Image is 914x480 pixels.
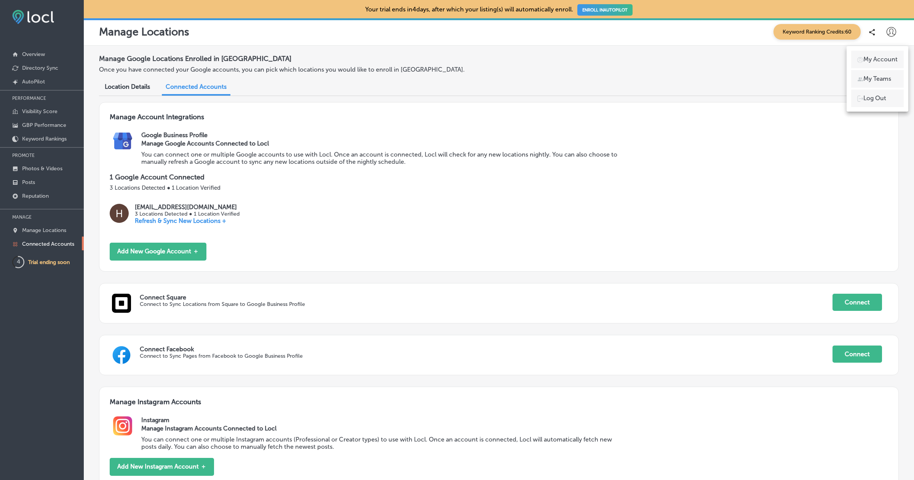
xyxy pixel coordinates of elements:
a: Log Out [851,90,904,107]
text: 4 [17,258,20,265]
img: fda3e92497d09a02dc62c9cd864e3231.png [12,10,54,24]
p: My Teams [863,74,891,83]
p: My Account [863,55,898,64]
a: My Account [851,51,904,68]
p: Connected Accounts [22,241,74,247]
p: Photos & Videos [22,165,62,172]
p: Your trial ends in 4 days, after which your listing(s) will automatically enroll. [365,6,633,13]
p: Visibility Score [22,108,58,115]
p: Trial ending soon [28,259,70,266]
p: Directory Sync [22,65,58,71]
p: Log Out [863,94,886,103]
p: AutoPilot [22,78,45,85]
p: Overview [22,51,45,58]
p: Reputation [22,193,49,199]
p: Posts [22,179,35,186]
p: Keyword Rankings [22,136,67,142]
a: My Teams [851,70,904,88]
p: GBP Performance [22,122,66,128]
p: Manage Locations [22,227,66,234]
a: ENROLL INAUTOPILOT [577,4,633,16]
